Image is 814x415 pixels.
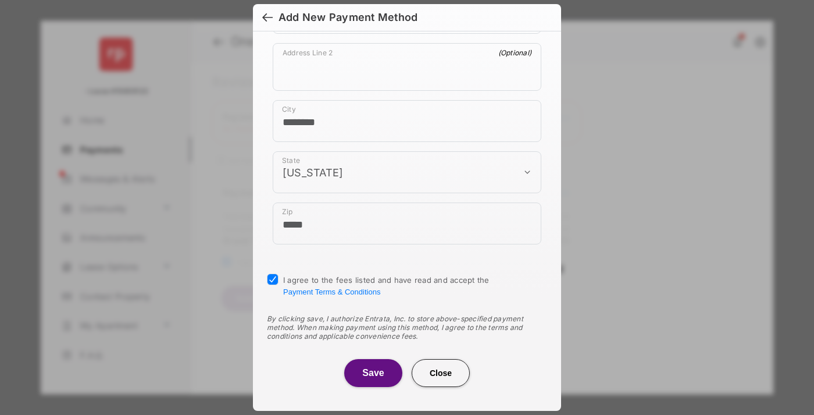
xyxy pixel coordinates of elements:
button: Save [344,359,402,387]
div: payment_method_screening[postal_addresses][administrativeArea] [273,151,541,193]
button: Close [412,359,470,387]
button: I agree to the fees listed and have read and accept the [283,288,380,296]
div: By clicking save, I authorize Entrata, Inc. to store above-specified payment method. When making ... [267,314,547,340]
span: I agree to the fees listed and have read and accept the [283,275,490,296]
div: payment_method_screening[postal_addresses][addressLine2] [273,43,541,91]
div: payment_method_screening[postal_addresses][postalCode] [273,203,541,244]
div: Add New Payment Method [279,11,417,24]
div: payment_method_screening[postal_addresses][locality] [273,100,541,142]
